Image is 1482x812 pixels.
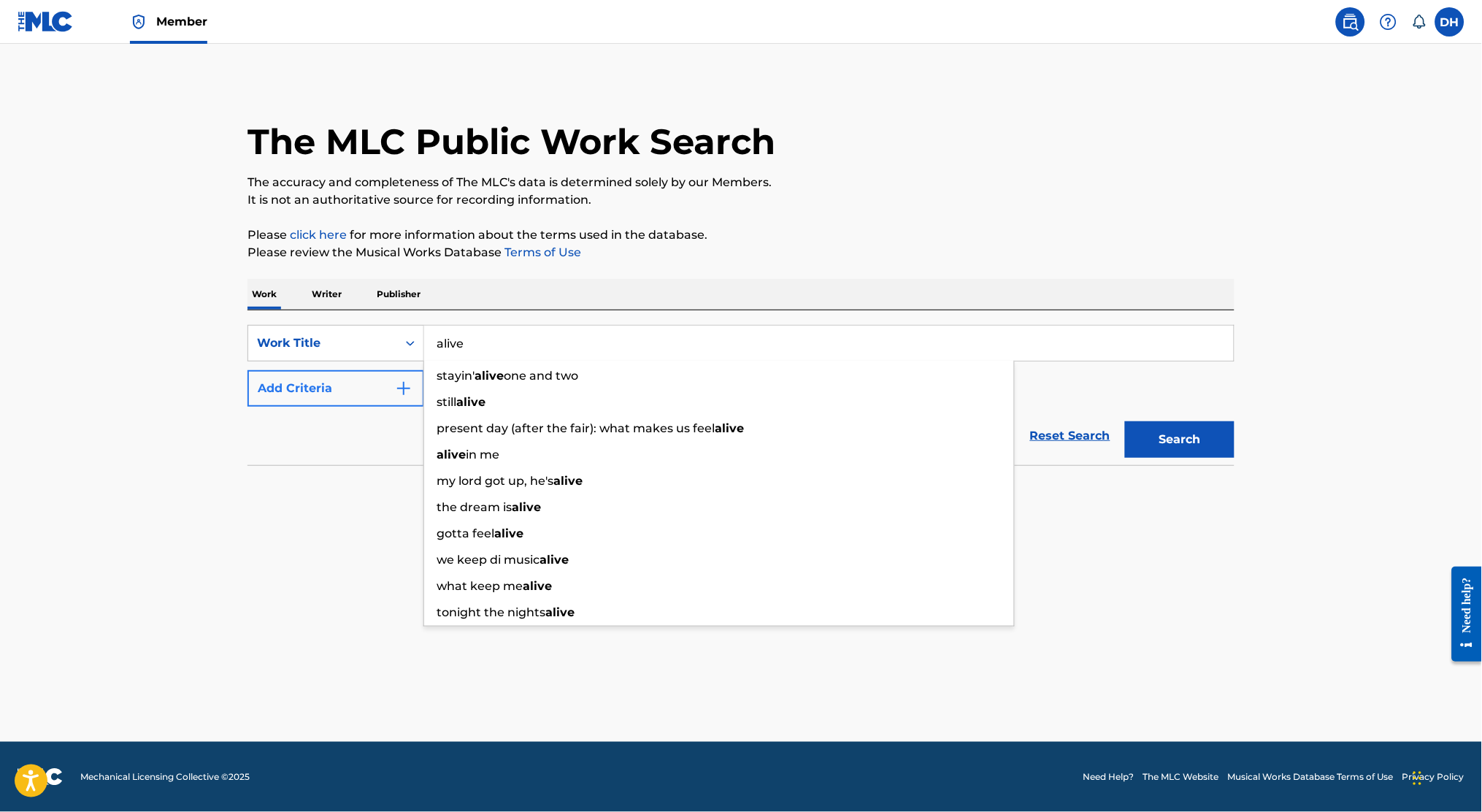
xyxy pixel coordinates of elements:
span: Member [156,13,207,30]
a: Need Help? [1083,770,1134,784]
span: the dream is [437,500,512,514]
p: Please for more information about the terms used in the database. [247,226,1235,244]
img: 9d2ae6d4665cec9f34b9.svg [395,380,412,397]
p: It is not an authoritative source for recording information. [247,191,1235,209]
a: click here [290,228,347,242]
button: Add Criteria [247,370,424,407]
strong: alive [456,395,485,409]
span: one and two [504,369,578,383]
img: MLC Logo [18,11,74,32]
iframe: Resource Center [1441,555,1482,673]
a: Reset Search [1023,420,1118,452]
span: gotta feel [437,526,494,540]
img: Top Rightsholder [130,13,147,31]
form: Search Form [247,325,1235,465]
iframe: Chat Widget [1409,742,1482,812]
strong: alive [545,605,575,619]
span: in me [466,448,499,461]
a: Terms of Use [502,245,581,259]
img: help [1380,13,1397,31]
a: The MLC Website [1143,770,1219,784]
strong: alive [523,579,552,593]
strong: alive [512,500,541,514]
strong: alive [475,369,504,383]
div: User Menu [1435,7,1464,37]
img: search [1342,13,1359,31]
p: Writer [307,279,346,310]
span: stayin' [437,369,475,383]
div: Drag [1413,757,1422,800]
p: The accuracy and completeness of The MLC's data is determined solely by our Members. [247,174,1235,191]
strong: alive [494,526,523,540]
span: my lord got up, he's [437,474,553,488]
img: logo [18,768,63,786]
span: what keep me [437,579,523,593]
span: tonight the nights [437,605,545,619]
a: Musical Works Database Terms of Use [1228,770,1394,784]
strong: alive [437,448,466,461]
p: Please review the Musical Works Database [247,244,1235,261]
button: Search [1125,421,1235,458]
span: present day (after the fair): what makes us feel [437,421,715,435]
strong: alive [540,553,569,567]
p: Work [247,279,281,310]
div: Help [1374,7,1403,37]
a: Public Search [1336,7,1365,37]
span: we keep di music [437,553,540,567]
h1: The MLC Public Work Search [247,120,775,164]
span: still [437,395,456,409]
div: Work Title [257,334,388,352]
span: Mechanical Licensing Collective © 2025 [80,770,250,784]
strong: alive [553,474,583,488]
strong: alive [715,421,744,435]
div: Notifications [1412,15,1427,29]
p: Publisher [372,279,425,310]
a: Privacy Policy [1402,770,1464,784]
